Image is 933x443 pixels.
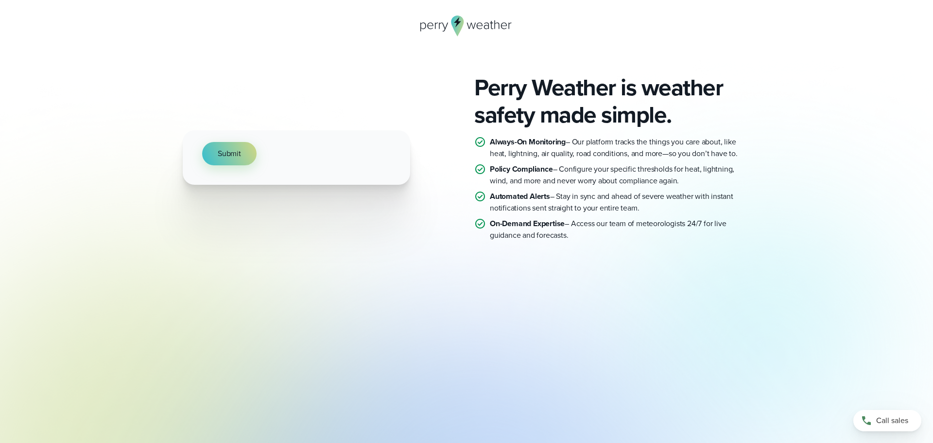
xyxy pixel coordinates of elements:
button: Submit [202,142,257,165]
p: – Stay in sync and ahead of severe weather with instant notifications sent straight to your entir... [490,191,750,214]
p: – Our platform tracks the things you care about, like heat, lightning, air quality, road conditio... [490,136,750,159]
h2: Perry Weather is weather safety made simple. [474,74,750,128]
strong: Always-On Monitoring [490,136,566,147]
span: Submit [218,148,241,159]
p: – Configure your specific thresholds for heat, lightning, wind, and more and never worry about co... [490,163,750,187]
a: Call sales [853,410,921,431]
strong: Policy Compliance [490,163,553,175]
span: Call sales [876,415,908,426]
strong: On-Demand Expertise [490,218,565,229]
strong: Automated Alerts [490,191,550,202]
p: – Access our team of meteorologists 24/7 for live guidance and forecasts. [490,218,750,241]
